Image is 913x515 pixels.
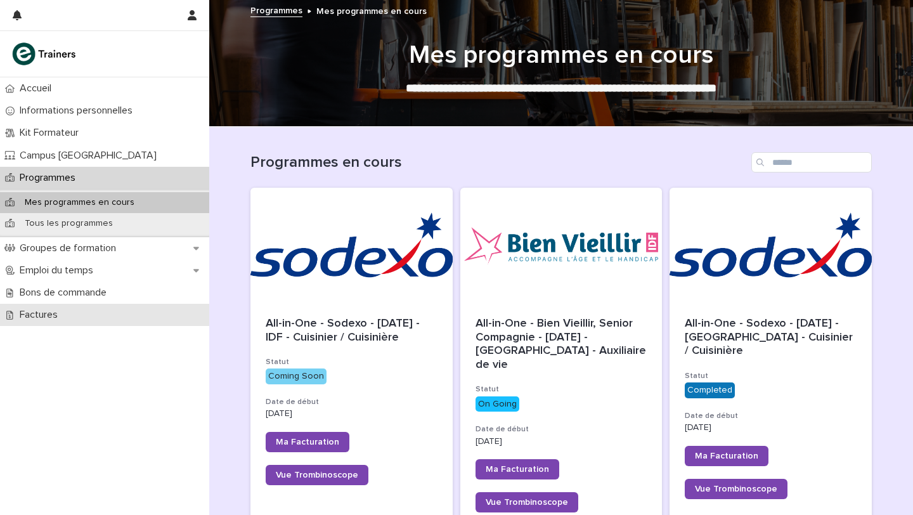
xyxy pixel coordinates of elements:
span: All-in-One - Sodexo - [DATE] - IDF - Cuisinier / Cuisinière [266,318,423,343]
p: [DATE] [476,436,647,447]
p: Tous les programmes [15,218,123,229]
a: Vue Trombinoscope [476,492,578,512]
a: Programmes [250,3,302,17]
span: All-in-One - Bien Vieillir, Senior Compagnie - [DATE] - [GEOGRAPHIC_DATA] - Auxiliaire de vie [476,318,649,370]
p: [DATE] [266,408,437,419]
p: Factures [15,309,68,321]
p: Mes programmes en cours [15,197,145,208]
a: Vue Trombinoscope [685,479,787,499]
h3: Statut [476,384,647,394]
span: Vue Trombinoscope [486,498,568,507]
p: Campus [GEOGRAPHIC_DATA] [15,150,167,162]
h1: Programmes en cours [250,153,746,172]
span: Vue Trombinoscope [276,471,358,479]
a: Ma Facturation [476,459,559,479]
p: Emploi du temps [15,264,103,277]
h3: Statut [266,357,437,367]
h3: Date de début [476,424,647,434]
p: Mes programmes en cours [316,3,427,17]
span: Vue Trombinoscope [695,485,777,493]
h1: Mes programmes en cours [250,40,872,70]
span: Ma Facturation [486,465,549,474]
a: Ma Facturation [685,446,768,466]
p: Groupes de formation [15,242,126,254]
span: All-in-One - Sodexo - [DATE] - [GEOGRAPHIC_DATA] - Cuisinier / Cuisinière [685,318,856,356]
div: Completed [685,382,735,398]
span: Ma Facturation [276,438,339,447]
p: Programmes [15,172,86,184]
div: Coming Soon [266,368,327,384]
a: Vue Trombinoscope [266,465,368,485]
p: Informations personnelles [15,105,143,117]
input: Search [751,152,872,173]
h3: Date de début [266,397,437,407]
p: [DATE] [685,422,857,433]
img: K0CqGN7SDeD6s4JG8KQk [10,41,80,67]
p: Accueil [15,82,62,95]
a: Ma Facturation [266,432,349,452]
span: Ma Facturation [695,452,758,460]
h3: Date de début [685,411,857,421]
h3: Statut [685,371,857,381]
p: Kit Formateur [15,127,89,139]
div: On Going [476,396,519,412]
p: Bons de commande [15,287,117,299]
